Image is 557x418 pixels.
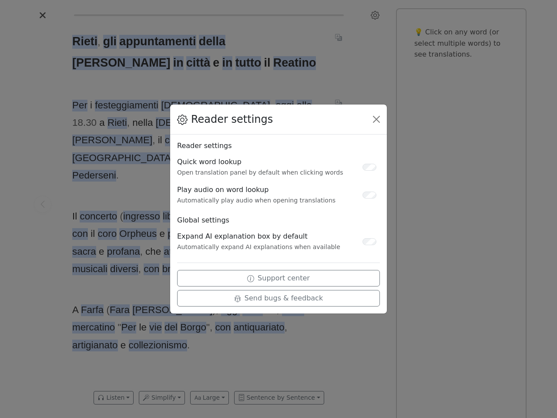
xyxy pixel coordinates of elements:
div: Expand AI explanation box by default [177,231,362,242]
h6: Global settings [177,216,380,224]
button: Send bugs & feedback [177,290,380,307]
div: Play audio on word lookup [177,185,362,195]
small: Automatically expand AI explanations when available [177,243,340,250]
h6: Reader settings [177,142,380,150]
div: Quick word lookup [177,157,362,167]
small: Open translation panel by default when clicking words [177,169,343,176]
button: Support center [177,270,380,287]
div: Reader settings [177,111,273,127]
button: Close [369,112,383,126]
small: Automatically play audio when opening translations [177,197,336,204]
